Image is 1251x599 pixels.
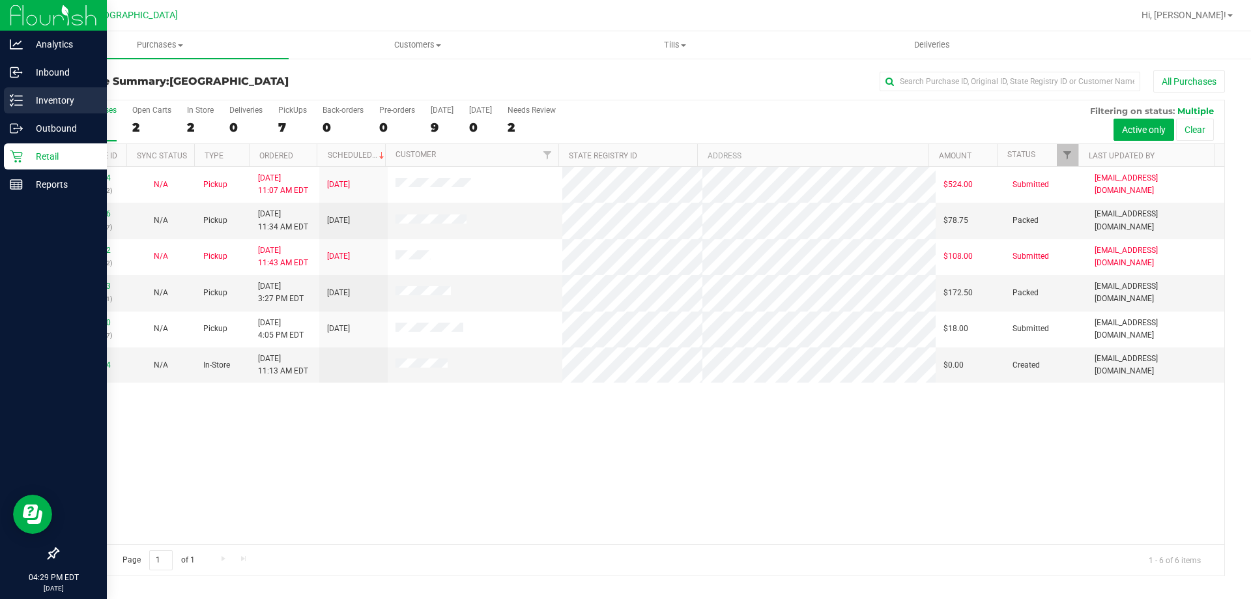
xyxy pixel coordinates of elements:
[187,106,214,115] div: In Store
[23,177,101,192] p: Reports
[10,150,23,163] inline-svg: Retail
[229,120,263,135] div: 0
[328,151,387,160] a: Scheduled
[258,280,304,305] span: [DATE] 3:27 PM EDT
[1007,150,1035,159] a: Status
[23,93,101,108] p: Inventory
[10,178,23,191] inline-svg: Reports
[154,252,168,261] span: Not Applicable
[327,287,350,299] span: [DATE]
[57,76,446,87] h3: Purchase Summary:
[1013,287,1039,299] span: Packed
[203,323,227,335] span: Pickup
[278,120,307,135] div: 7
[1090,106,1175,116] span: Filtering on status:
[259,151,293,160] a: Ordered
[943,179,973,191] span: $524.00
[137,151,187,160] a: Sync Status
[1095,280,1216,305] span: [EMAIL_ADDRESS][DOMAIN_NAME]
[10,122,23,135] inline-svg: Outbound
[1176,119,1214,141] button: Clear
[154,323,168,335] button: N/A
[203,179,227,191] span: Pickup
[258,172,308,197] span: [DATE] 11:07 AM EDT
[323,106,364,115] div: Back-orders
[10,66,23,79] inline-svg: Inbound
[431,120,453,135] div: 9
[537,144,558,166] a: Filter
[258,353,308,377] span: [DATE] 11:13 AM EDT
[1013,214,1039,227] span: Packed
[943,214,968,227] span: $78.75
[6,583,101,593] p: [DATE]
[205,151,223,160] a: Type
[74,246,111,255] a: 11838382
[508,106,556,115] div: Needs Review
[258,208,308,233] span: [DATE] 11:34 AM EDT
[469,106,492,115] div: [DATE]
[89,10,178,21] span: [GEOGRAPHIC_DATA]
[203,214,227,227] span: Pickup
[31,39,289,51] span: Purchases
[1013,359,1040,372] span: Created
[154,179,168,191] button: N/A
[943,323,968,335] span: $18.00
[23,37,101,52] p: Analytics
[154,216,168,225] span: Not Applicable
[74,282,111,291] a: 11840103
[203,359,230,372] span: In-Store
[10,94,23,107] inline-svg: Inventory
[327,323,350,335] span: [DATE]
[880,72,1140,91] input: Search Purchase ID, Original ID, State Registry ID or Customer Name...
[939,151,971,160] a: Amount
[23,121,101,136] p: Outbound
[74,318,111,327] a: 11840560
[154,288,168,297] span: Not Applicable
[431,106,453,115] div: [DATE]
[1095,172,1216,197] span: [EMAIL_ADDRESS][DOMAIN_NAME]
[943,359,964,372] span: $0.00
[289,39,545,51] span: Customers
[1095,208,1216,233] span: [EMAIL_ADDRESS][DOMAIN_NAME]
[547,39,803,51] span: Tills
[1089,151,1155,160] a: Last Updated By
[258,244,308,269] span: [DATE] 11:43 AM EDT
[1095,244,1216,269] span: [EMAIL_ADDRESS][DOMAIN_NAME]
[154,359,168,372] button: N/A
[154,214,168,227] button: N/A
[1114,119,1174,141] button: Active only
[13,495,52,534] iframe: Resource center
[1013,179,1049,191] span: Submitted
[203,250,227,263] span: Pickup
[323,120,364,135] div: 0
[1095,353,1216,377] span: [EMAIL_ADDRESS][DOMAIN_NAME]
[132,106,171,115] div: Open Carts
[1095,317,1216,342] span: [EMAIL_ADDRESS][DOMAIN_NAME]
[154,360,168,370] span: Not Applicable
[943,287,973,299] span: $172.50
[1057,144,1078,166] a: Filter
[469,120,492,135] div: 0
[327,179,350,191] span: [DATE]
[132,120,171,135] div: 2
[569,151,637,160] a: State Registry ID
[1177,106,1214,116] span: Multiple
[74,173,111,183] a: 11837584
[546,31,803,59] a: Tills
[74,209,111,218] a: 11837676
[10,38,23,51] inline-svg: Analytics
[1138,550,1211,570] span: 1 - 6 of 6 items
[258,317,304,342] span: [DATE] 4:05 PM EDT
[1013,250,1049,263] span: Submitted
[1153,70,1225,93] button: All Purchases
[697,144,928,167] th: Address
[1142,10,1226,20] span: Hi, [PERSON_NAME]!
[395,150,436,159] a: Customer
[327,214,350,227] span: [DATE]
[943,250,973,263] span: $108.00
[289,31,546,59] a: Customers
[803,31,1061,59] a: Deliveries
[327,250,350,263] span: [DATE]
[229,106,263,115] div: Deliveries
[154,180,168,189] span: Not Applicable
